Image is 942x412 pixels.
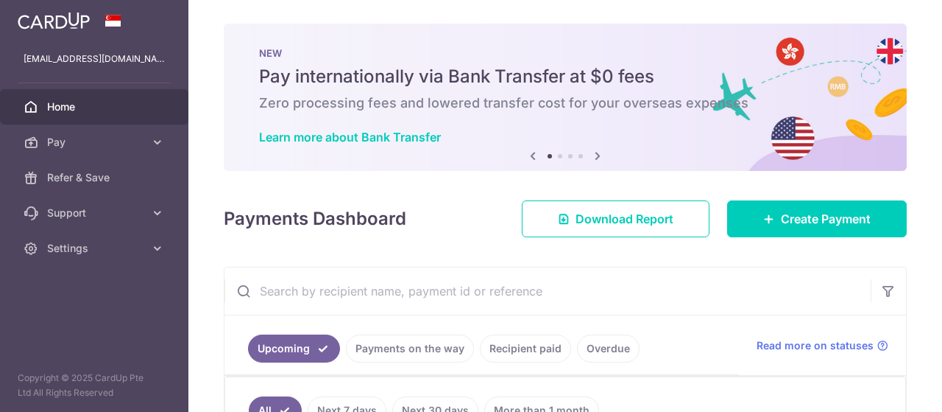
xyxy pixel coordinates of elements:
[576,210,673,228] span: Download Report
[259,65,871,88] h5: Pay internationally via Bank Transfer at $0 fees
[259,94,871,112] h6: Zero processing fees and lowered transfer cost for your overseas expenses
[522,200,709,237] a: Download Report
[248,335,340,363] a: Upcoming
[47,170,144,185] span: Refer & Save
[18,12,90,29] img: CardUp
[47,241,144,256] span: Settings
[480,335,571,363] a: Recipient paid
[781,210,871,228] span: Create Payment
[727,200,907,237] a: Create Payment
[224,206,406,232] h4: Payments Dashboard
[24,52,165,66] p: [EMAIL_ADDRESS][DOMAIN_NAME]
[47,206,144,220] span: Support
[47,135,144,150] span: Pay
[224,24,907,171] img: Bank transfer banner
[47,99,144,114] span: Home
[224,268,871,315] input: Search by recipient name, payment id or reference
[577,335,640,363] a: Overdue
[346,335,474,363] a: Payments on the way
[757,338,874,353] span: Read more on statuses
[259,47,871,59] p: NEW
[259,130,441,144] a: Learn more about Bank Transfer
[757,338,888,353] a: Read more on statuses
